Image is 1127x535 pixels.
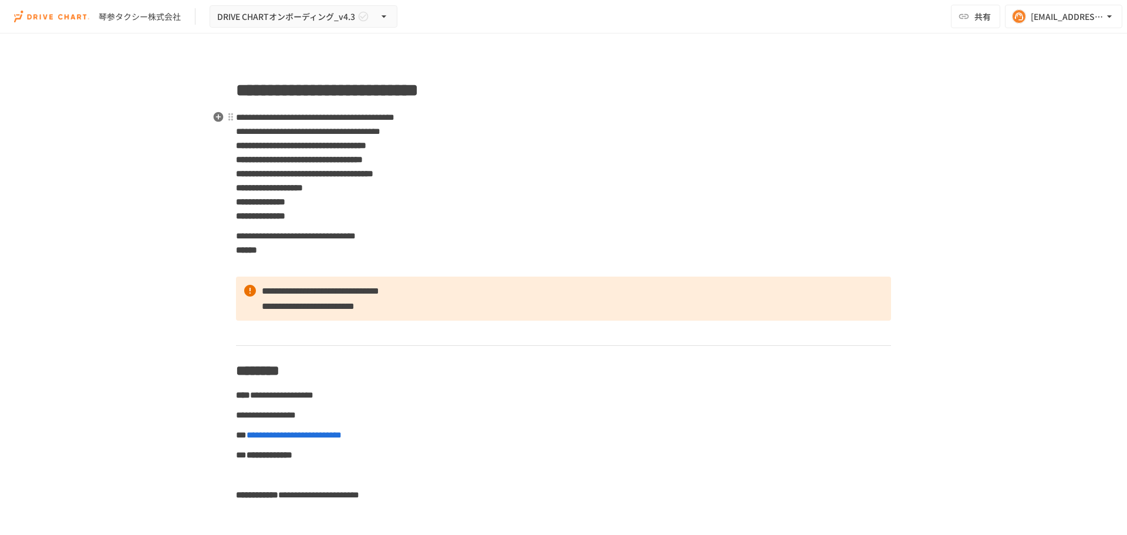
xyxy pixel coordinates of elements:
[951,5,1000,28] button: 共有
[974,10,991,23] span: 共有
[14,7,89,26] img: i9VDDS9JuLRLX3JIUyK59LcYp6Y9cayLPHs4hOxMB9W
[217,9,355,24] span: DRIVE CHARTオンボーディング_v4.3
[1005,5,1122,28] button: [EMAIL_ADDRESS][PERSON_NAME][DOMAIN_NAME]
[99,11,181,23] div: 琴参タクシー株式会社
[1031,9,1104,24] div: [EMAIL_ADDRESS][PERSON_NAME][DOMAIN_NAME]
[210,5,397,28] button: DRIVE CHARTオンボーディング_v4.3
